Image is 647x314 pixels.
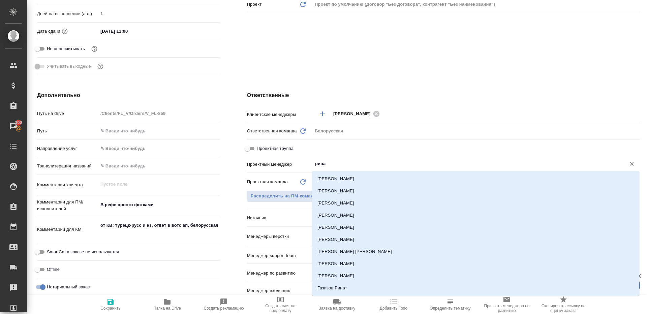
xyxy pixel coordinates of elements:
p: Проектный менеджер [247,161,312,168]
button: Призвать менеджера по развитию [479,295,535,314]
button: Папка на Drive [139,295,195,314]
h4: Дополнительно [37,91,220,99]
span: Распределить на ПМ-команду [251,192,319,200]
input: ✎ Введи что-нибудь [98,126,220,136]
button: Очистить [627,159,637,168]
p: Клиентские менеджеры [247,111,312,118]
p: Комментарии для КМ [37,226,98,233]
span: Призвать менеджера по развитию [483,304,531,313]
p: Путь на drive [37,110,98,117]
span: Добавить Todo [380,306,407,311]
input: ✎ Введи что-нибудь [98,26,157,36]
span: Учитывать выходные [47,63,91,70]
span: SmartCat в заказе не используется [47,249,119,255]
input: ✎ Введи что-нибудь [314,160,615,168]
button: Создать рекламацию [195,295,252,314]
button: Определить тематику [422,295,479,314]
li: [PERSON_NAME] [312,233,639,246]
div: Белорусская [312,125,640,137]
button: Включи, если не хочешь, чтобы указанная дата сдачи изменилась после переставления заказа в 'Подтв... [90,44,99,53]
div: [PERSON_NAME] [333,109,382,118]
li: [PERSON_NAME] [312,209,639,221]
button: Добавить Todo [365,295,422,314]
div: ✎ Введи что-нибудь [100,145,212,152]
p: Путь [37,128,98,134]
span: Создать рекламацию [204,306,244,311]
li: [PERSON_NAME] [PERSON_NAME] [312,246,639,258]
h4: Ответственные [247,91,640,99]
li: [PERSON_NAME] [312,270,639,282]
input: Пустое поле [98,9,220,19]
p: Менеджер входящих [247,287,312,294]
p: Комментарии клиента [37,182,98,188]
li: Газизов Ринат [312,282,639,294]
p: Менеджеры верстки [247,233,312,240]
span: Определить тематику [430,306,470,311]
span: Offline [47,266,60,273]
p: Дата сдачи [37,28,60,35]
span: 100 [11,119,26,126]
button: Close [636,163,637,164]
button: Заявка на доставку [309,295,365,314]
li: [PERSON_NAME] [312,258,639,270]
button: Сохранить [82,295,139,314]
div: ✎ Введи что-нибудь [98,143,220,154]
span: Сохранить [100,306,121,311]
span: Заявка на доставку [319,306,355,311]
span: Создать счет на предоплату [256,304,305,313]
li: [PERSON_NAME] [312,173,639,185]
button: Добавить менеджера [314,106,331,122]
span: Проектная группа [257,145,294,152]
button: Создать счет на предоплату [252,295,309,314]
button: Распределить на ПМ-команду [247,190,323,202]
p: Менеджер по развитию [247,270,312,277]
span: Нотариальный заказ [47,284,90,290]
button: Выбери, если сб и вс нужно считать рабочими днями для выполнения заказа. [96,62,105,71]
span: Папка на Drive [153,306,181,311]
li: Горн Екатерина [312,294,639,306]
p: Ответственная команда [247,128,297,134]
li: [PERSON_NAME] [312,197,639,209]
input: ✎ Введи что-нибудь [98,161,220,171]
p: Источник [247,215,312,221]
p: Направление услуг [37,145,98,152]
li: [PERSON_NAME] [312,185,639,197]
span: [PERSON_NAME] [333,111,375,117]
button: Open [636,113,637,115]
p: Комментарии для ПМ/исполнителей [37,199,98,212]
span: Скопировать ссылку на оценку заказа [539,304,588,313]
input: Пустое поле [98,108,220,118]
p: Проектная команда [247,179,288,185]
button: Если добавить услуги и заполнить их объемом, то дата рассчитается автоматически [60,27,69,36]
button: Скопировать ссылку на оценку заказа [535,295,592,314]
p: Проект [247,1,262,8]
textarea: от КВ: турецк-русс и нз, ответ в вотс ап, белорусская [98,220,220,238]
p: Транслитерация названий [37,163,98,169]
textarea: В рефе просто фотками [98,199,220,211]
p: Дней на выполнение (авт.) [37,10,98,17]
span: Не пересчитывать [47,45,85,52]
li: [PERSON_NAME] [312,221,639,233]
p: Менеджер support team [247,252,312,259]
a: 100 [2,118,25,134]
